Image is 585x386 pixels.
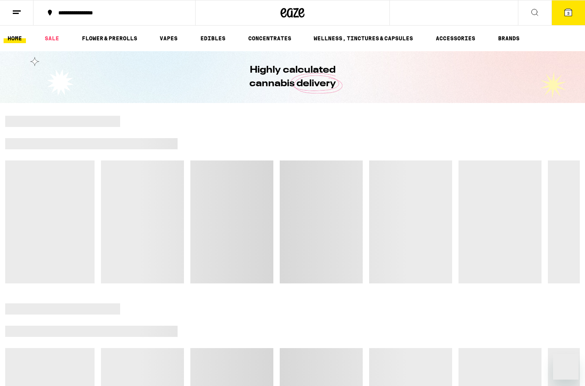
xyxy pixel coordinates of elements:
span: 3 [567,11,569,16]
a: EDIBLES [196,34,229,43]
a: VAPES [156,34,182,43]
a: BRANDS [494,34,524,43]
a: WELLNESS, TINCTURES & CAPSULES [310,34,417,43]
iframe: Button to launch messaging window [553,354,579,380]
a: SALE [41,34,63,43]
a: HOME [4,34,26,43]
a: ACCESSORIES [432,34,479,43]
a: FLOWER & PREROLLS [78,34,141,43]
a: CONCENTRATES [244,34,295,43]
h1: Highly calculated cannabis delivery [227,63,358,91]
button: 3 [551,0,585,25]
